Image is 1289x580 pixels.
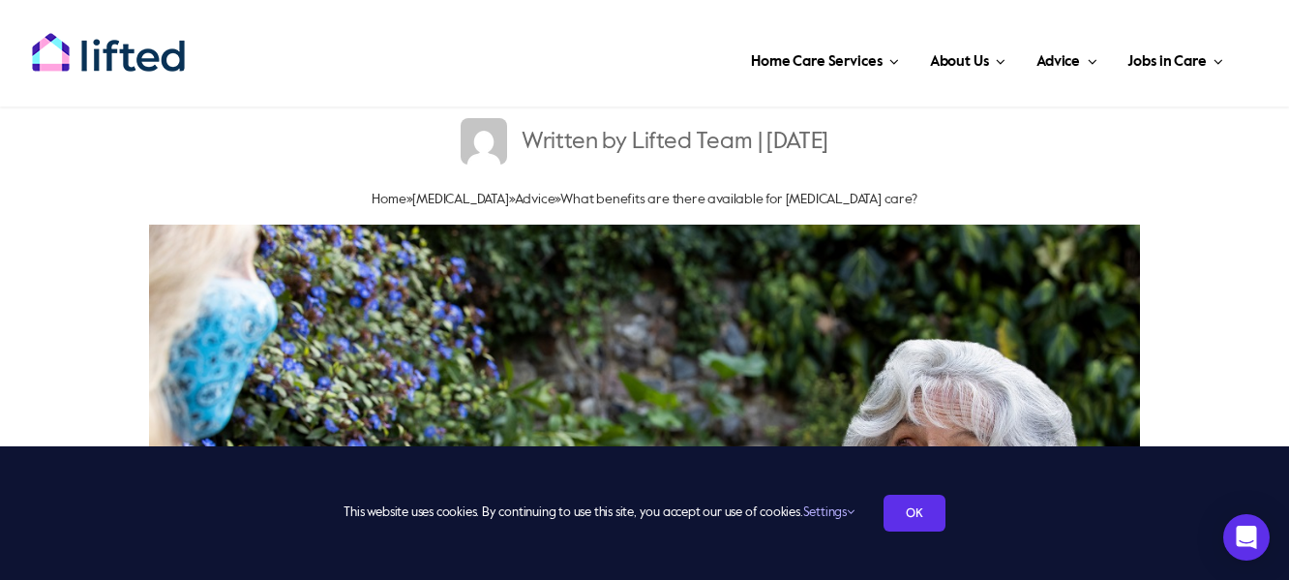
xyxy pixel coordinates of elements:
[159,184,1130,215] nav: Breadcrumb
[884,495,945,532] a: OK
[344,498,854,529] span: This website uses cookies. By continuing to use this site, you accept our use of cookies.
[1122,29,1229,87] a: Jobs in Care
[1127,46,1206,77] span: Jobs in Care
[412,193,508,206] a: [MEDICAL_DATA]
[31,32,186,51] a: lifted-logo
[751,46,882,77] span: Home Care Services
[515,193,555,206] a: Advice
[240,29,1229,87] nav: Main Menu
[372,193,405,206] a: Home
[372,193,916,206] span: » » »
[1031,29,1102,87] a: Advice
[1223,514,1270,561] div: Open Intercom Messenger
[560,193,916,206] span: What benefits are there available for [MEDICAL_DATA] care?
[924,29,1011,87] a: About Us
[1036,46,1080,77] span: Advice
[803,506,854,519] a: Settings
[745,29,905,87] a: Home Care Services
[930,46,989,77] span: About Us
